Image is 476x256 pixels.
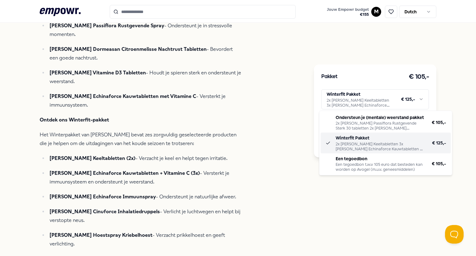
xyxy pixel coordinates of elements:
span: € 125,- [432,139,446,146]
p: Winterfit Pakket [336,135,425,141]
span: € 105,- [432,160,446,167]
p: Een tegoedbon [336,155,424,162]
div: 2x [PERSON_NAME] Keeltabletten 3x [PERSON_NAME] Echinaforce Kauwtabletten + Vitamine C 1x [PERSON... [336,142,425,152]
div: 2x [PERSON_NAME] Passiflora Rustgevende Sterk 30 tabletten 2x [PERSON_NAME] Passiflora Rustgevend... [336,121,424,131]
span: € 105,- [432,119,446,126]
div: Een tegoedbon t.w.v 105 euro dat besteden kan worden op Avogel (m.u.v. geneesmiddelen) [336,162,424,172]
p: Ondersteun je (mentale) weerstand pakket [336,114,424,121]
